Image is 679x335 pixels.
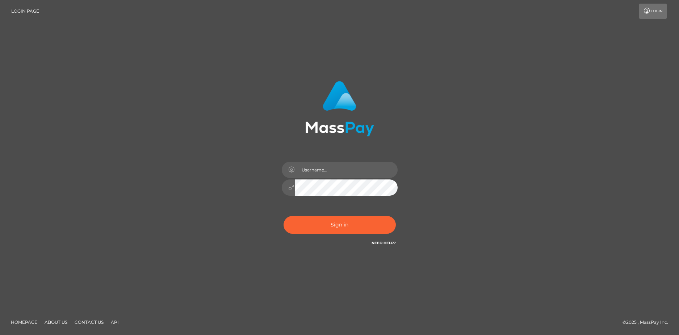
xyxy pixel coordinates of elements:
a: Login [639,4,667,19]
a: Contact Us [72,317,106,328]
a: About Us [42,317,70,328]
a: Homepage [8,317,40,328]
input: Username... [295,162,398,178]
div: © 2025 , MassPay Inc. [623,318,674,326]
a: API [108,317,122,328]
button: Sign in [284,216,396,234]
a: Need Help? [372,241,396,245]
a: Login Page [11,4,39,19]
img: MassPay Login [305,81,374,136]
